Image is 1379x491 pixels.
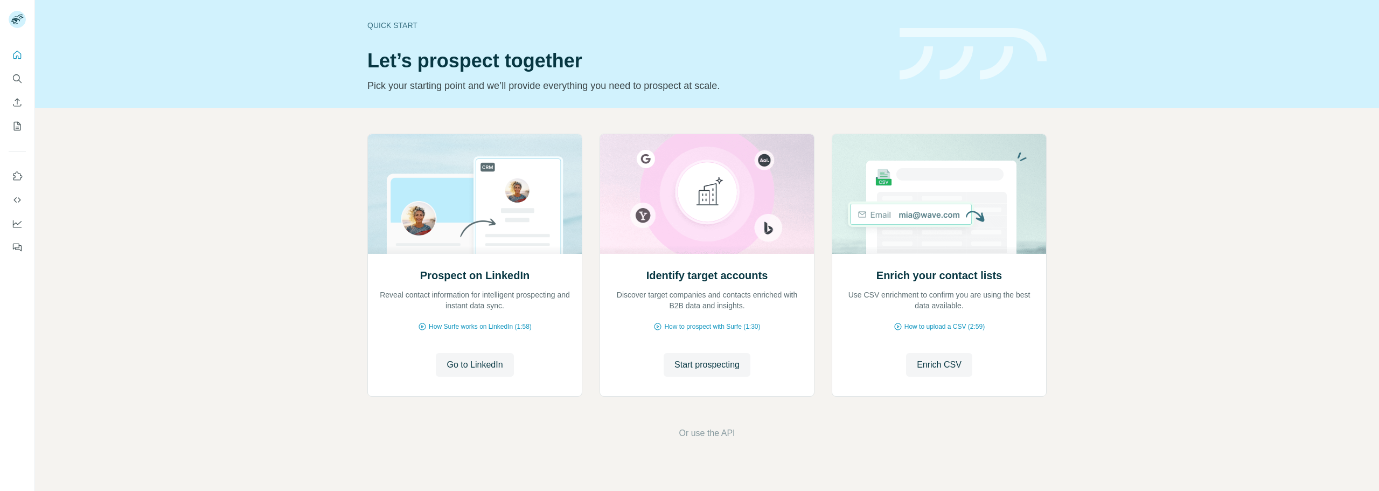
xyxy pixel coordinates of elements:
[917,358,962,371] span: Enrich CSV
[429,322,532,331] span: How Surfe works on LinkedIn (1:58)
[420,268,530,283] h2: Prospect on LinkedIn
[679,427,735,440] button: Or use the API
[436,353,513,377] button: Go to LinkedIn
[9,238,26,257] button: Feedback
[447,358,503,371] span: Go to LinkedIn
[367,50,887,72] h1: Let’s prospect together
[9,190,26,210] button: Use Surfe API
[674,358,740,371] span: Start prospecting
[9,69,26,88] button: Search
[664,353,750,377] button: Start prospecting
[832,134,1047,254] img: Enrich your contact lists
[611,289,803,311] p: Discover target companies and contacts enriched with B2B data and insights.
[9,45,26,65] button: Quick start
[9,167,26,186] button: Use Surfe on LinkedIn
[9,214,26,233] button: Dashboard
[367,134,582,254] img: Prospect on LinkedIn
[646,268,768,283] h2: Identify target accounts
[379,289,571,311] p: Reveal contact information for intelligent prospecting and instant data sync.
[600,134,814,254] img: Identify target accounts
[664,322,760,331] span: How to prospect with Surfe (1:30)
[876,268,1002,283] h2: Enrich your contact lists
[906,353,972,377] button: Enrich CSV
[904,322,985,331] span: How to upload a CSV (2:59)
[9,93,26,112] button: Enrich CSV
[843,289,1035,311] p: Use CSV enrichment to confirm you are using the best data available.
[367,78,887,93] p: Pick your starting point and we’ll provide everything you need to prospect at scale.
[900,28,1047,80] img: banner
[9,116,26,136] button: My lists
[367,20,887,31] div: Quick start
